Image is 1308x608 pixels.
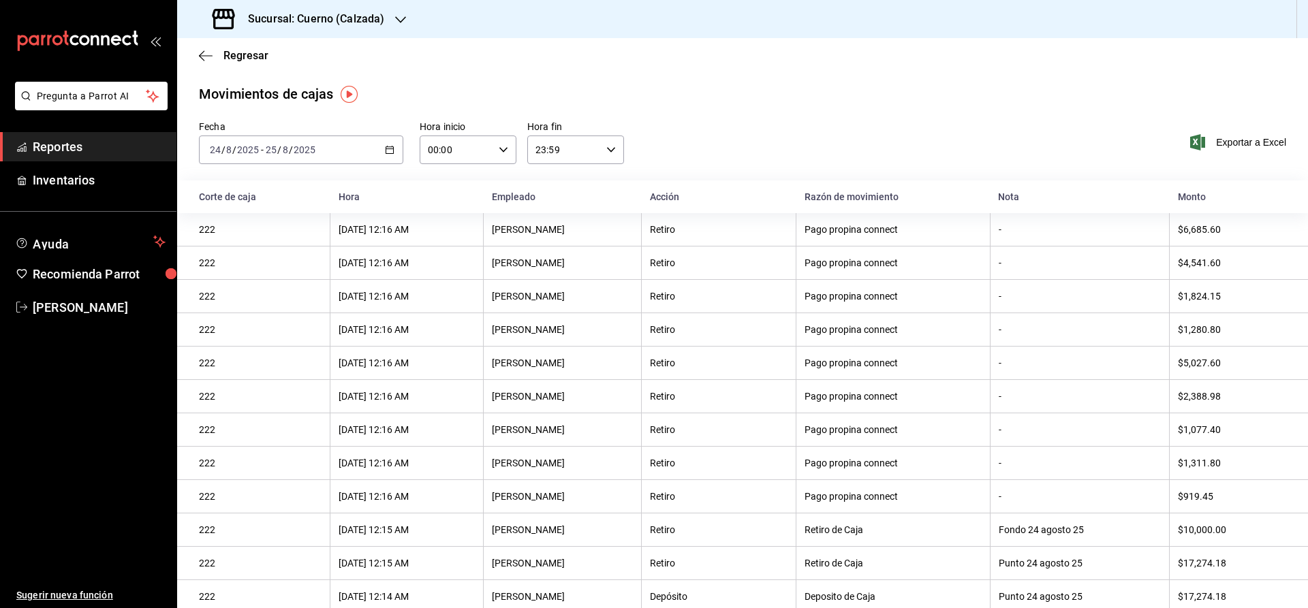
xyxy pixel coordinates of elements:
div: [PERSON_NAME] [492,257,633,268]
div: [DATE] 12:16 AM [339,357,475,368]
span: Ayuda [33,234,148,250]
div: - [999,257,1162,268]
div: Pago propina connect [805,491,982,502]
th: Acción [642,180,796,213]
button: Pregunta a Parrot AI [15,82,168,110]
div: [PERSON_NAME] [492,424,633,435]
div: $17,274.18 [1178,558,1286,569]
div: 222 [199,257,322,268]
input: -- [265,144,277,155]
div: $919.45 [1178,491,1286,502]
div: Retiro [650,291,788,302]
div: Retiro [650,558,788,569]
div: Retiro [650,458,788,468]
div: Punto 24 agosto 25 [999,558,1162,569]
div: - [999,357,1162,368]
div: 222 [199,324,322,335]
div: [PERSON_NAME] [492,491,633,502]
div: [PERSON_NAME] [492,357,633,368]
span: Sugerir nueva función [16,588,166,603]
th: Empleado [484,180,642,213]
div: [PERSON_NAME] [492,558,633,569]
span: Pregunta a Parrot AI [37,89,146,103]
div: - [999,224,1162,235]
div: [DATE] 12:16 AM [339,424,475,435]
div: [DATE] 12:16 AM [339,291,475,302]
div: $4,541.60 [1178,257,1286,268]
div: [PERSON_NAME] [492,524,633,535]
div: $1,311.80 [1178,458,1286,468]
span: / [277,144,281,155]
input: -- [209,144,221,155]
label: Hora fin [527,122,624,131]
div: Retiro [650,224,788,235]
div: Pago propina connect [805,291,982,302]
div: $1,077.40 [1178,424,1286,435]
div: - [999,424,1162,435]
div: [PERSON_NAME] [492,224,633,235]
div: Fondo 24 agosto 25 [999,524,1162,535]
div: [PERSON_NAME] [492,391,633,402]
div: [DATE] 12:16 AM [339,224,475,235]
div: $17,274.18 [1178,591,1286,602]
div: 222 [199,224,322,235]
div: 222 [199,424,322,435]
span: / [289,144,293,155]
div: - [999,291,1162,302]
input: ---- [236,144,260,155]
div: 222 [199,357,322,368]
div: Movimientos de cajas [199,84,334,104]
div: Retiro [650,524,788,535]
div: Retiro [650,491,788,502]
div: [PERSON_NAME] [492,324,633,335]
span: Reportes [33,138,166,156]
div: $10,000.00 [1178,524,1286,535]
div: Pago propina connect [805,458,982,468]
th: Nota [990,180,1170,213]
div: $1,280.80 [1178,324,1286,335]
div: 222 [199,458,322,468]
div: [DATE] 12:15 AM [339,558,475,569]
div: 222 [199,291,322,302]
div: - [999,391,1162,402]
div: Pago propina connect [805,391,982,402]
div: Pago propina connect [805,224,982,235]
div: 222 [199,491,322,502]
input: ---- [293,144,316,155]
div: [DATE] 12:16 AM [339,458,475,468]
div: Pago propina connect [805,324,982,335]
div: Retiro [650,357,788,368]
button: Exportar a Excel [1193,134,1286,150]
div: 222 [199,558,322,569]
div: 222 [199,591,322,602]
div: $6,685.60 [1178,224,1286,235]
a: Pregunta a Parrot AI [10,99,168,113]
div: [DATE] 12:16 AM [339,257,475,268]
button: open_drawer_menu [150,35,161,46]
div: [DATE] 12:16 AM [339,491,475,502]
div: - [999,491,1162,502]
label: Fecha [199,122,403,131]
div: Depósito [650,591,788,602]
div: 222 [199,391,322,402]
div: - [999,458,1162,468]
div: [DATE] 12:16 AM [339,324,475,335]
div: [PERSON_NAME] [492,291,633,302]
input: -- [225,144,232,155]
div: Deposito de Caja [805,591,982,602]
div: $1,824.15 [1178,291,1286,302]
div: - [999,324,1162,335]
div: $5,027.60 [1178,357,1286,368]
div: [PERSON_NAME] [492,458,633,468]
span: Recomienda Parrot [33,265,166,283]
div: Pago propina connect [805,357,982,368]
div: [DATE] 12:16 AM [339,391,475,402]
div: Pago propina connect [805,424,982,435]
div: 222 [199,524,322,535]
img: Tooltip marker [341,86,358,103]
span: Regresar [223,49,268,62]
div: Retiro de Caja [805,558,982,569]
label: Hora inicio [420,122,516,131]
div: Retiro [650,424,788,435]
